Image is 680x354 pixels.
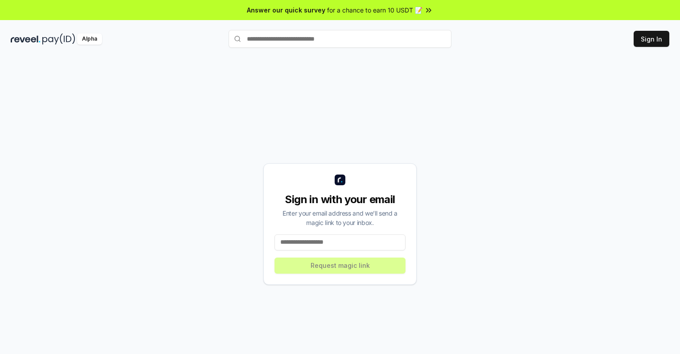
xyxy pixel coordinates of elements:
[77,33,102,45] div: Alpha
[634,31,669,47] button: Sign In
[247,5,325,15] span: Answer our quick survey
[327,5,422,15] span: for a chance to earn 10 USDT 📝
[274,208,406,227] div: Enter your email address and we’ll send a magic link to your inbox.
[335,175,345,185] img: logo_small
[11,33,41,45] img: reveel_dark
[274,192,406,207] div: Sign in with your email
[42,33,75,45] img: pay_id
